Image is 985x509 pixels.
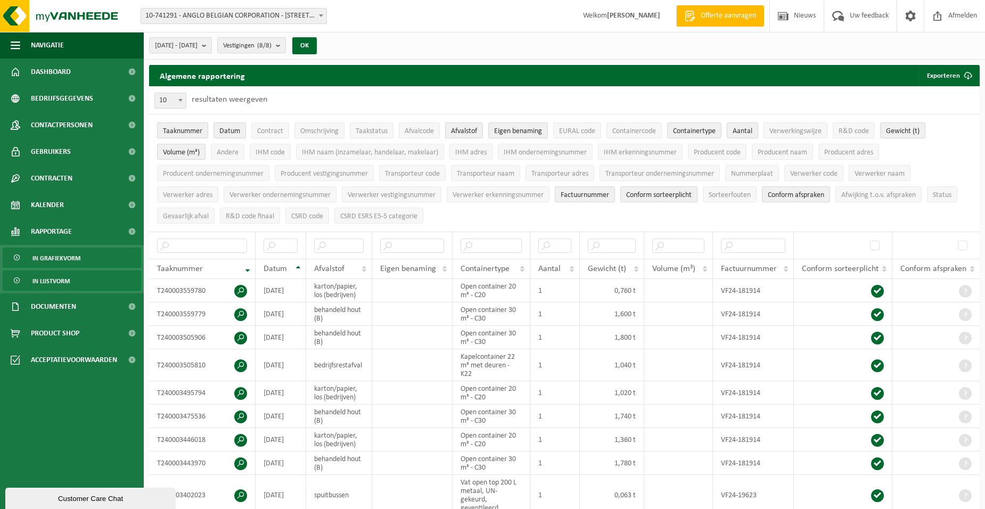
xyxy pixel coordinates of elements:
[163,149,200,157] span: Volume (m³)
[399,122,440,138] button: AfvalcodeAfvalcode: Activate to sort
[157,208,215,224] button: Gevaarlijk afval : Activate to sort
[758,149,807,157] span: Producent naam
[257,127,283,135] span: Contract
[155,93,186,108] span: 10
[31,112,93,138] span: Contactpersonen
[157,165,269,181] button: Producent ondernemingsnummerProducent ondernemingsnummer: Activate to sort
[163,191,212,199] span: Verwerker adres
[348,191,436,199] span: Verwerker vestigingsnummer
[835,186,922,202] button: Afwijking t.o.v. afsprakenAfwijking t.o.v. afspraken: Activate to sort
[149,279,256,302] td: T240003559780
[296,144,444,160] button: IHM naam (inzamelaar, handelaar, makelaar)IHM naam (inzamelaar, handelaar, makelaar): Activate to...
[598,144,683,160] button: IHM erkenningsnummerIHM erkenningsnummer: Activate to sort
[818,144,879,160] button: Producent adresProducent adres: Activate to sort
[713,302,794,326] td: VF24-181914
[727,122,758,138] button: AantalAantal: Activate to sort
[31,59,71,85] span: Dashboard
[725,165,779,181] button: NummerplaatNummerplaat: Activate to sort
[31,218,72,245] span: Rapportage
[841,191,916,199] span: Afwijking t.o.v. afspraken
[31,32,64,59] span: Navigatie
[580,405,644,428] td: 1,740 t
[538,265,561,273] span: Aantal
[626,191,692,199] span: Conform sorteerplicht
[31,85,93,112] span: Bedrijfsgegevens
[149,37,212,53] button: [DATE] - [DATE]
[306,302,372,326] td: behandeld hout (B)
[457,170,514,178] span: Transporteur naam
[340,212,417,220] span: CSRD ESRS E5-5 categorie
[281,170,368,178] span: Producent vestigingsnummer
[713,279,794,302] td: VF24-181914
[256,451,306,475] td: [DATE]
[149,381,256,405] td: T240003495794
[673,127,716,135] span: Containertype
[927,186,957,202] button: StatusStatus: Activate to sort
[752,144,813,160] button: Producent naamProducent naam: Activate to sort
[149,405,256,428] td: T240003475536
[559,127,595,135] span: EURAL code
[264,265,287,273] span: Datum
[580,451,644,475] td: 1,780 t
[449,144,492,160] button: IHM adresIHM adres: Activate to sort
[768,191,824,199] span: Conform afspraken
[606,122,662,138] button: ContainercodeContainercode: Activate to sort
[461,265,510,273] span: Containertype
[306,326,372,349] td: behandeld hout (B)
[163,212,209,220] span: Gevaarlijk afval
[3,270,141,291] a: In lijstvorm
[580,302,644,326] td: 1,600 t
[530,279,580,302] td: 1
[721,265,777,273] span: Factuurnummer
[192,95,267,104] label: resultaten weergeven
[918,65,979,86] button: Exporteren
[790,170,838,178] span: Verwerker code
[306,279,372,302] td: karton/papier, los (bedrijven)
[530,326,580,349] td: 1
[709,191,751,199] span: Sorteerfouten
[580,381,644,405] td: 1,020 t
[275,165,374,181] button: Producent vestigingsnummerProducent vestigingsnummer: Activate to sort
[302,149,438,157] span: IHM naam (inzamelaar, handelaar, makelaar)
[762,186,830,202] button: Conform afspraken : Activate to sort
[31,293,76,320] span: Documenten
[607,12,660,20] strong: [PERSON_NAME]
[250,144,291,160] button: IHM codeIHM code: Activate to sort
[217,149,239,157] span: Andere
[453,405,530,428] td: Open container 30 m³ - C30
[453,326,530,349] td: Open container 30 m³ - C30
[350,122,393,138] button: TaakstatusTaakstatus: Activate to sort
[530,381,580,405] td: 1
[526,165,594,181] button: Transporteur adresTransporteur adres: Activate to sort
[580,428,644,451] td: 1,360 t
[580,279,644,302] td: 0,760 t
[588,265,626,273] span: Gewicht (t)
[306,428,372,451] td: karton/papier, los (bedrijven)
[223,38,272,54] span: Vestigingen
[149,65,256,86] h2: Algemene rapportering
[219,127,240,135] span: Datum
[31,347,117,373] span: Acceptatievoorwaarden
[530,349,580,381] td: 1
[32,248,80,268] span: In grafiekvorm
[530,451,580,475] td: 1
[31,320,79,347] span: Product Shop
[256,302,306,326] td: [DATE]
[688,144,746,160] button: Producent codeProducent code: Activate to sort
[676,5,764,27] a: Offerte aanvragen
[379,165,446,181] button: Transporteur codeTransporteur code: Activate to sort
[849,165,910,181] button: Verwerker naamVerwerker naam: Activate to sort
[149,326,256,349] td: T240003505906
[713,451,794,475] td: VF24-181914
[453,451,530,475] td: Open container 30 m³ - C30
[149,349,256,381] td: T240003505810
[256,279,306,302] td: [DATE]
[451,127,477,135] span: Afvalstof
[5,486,178,509] iframe: chat widget
[713,381,794,405] td: VF24-181914
[933,191,951,199] span: Status
[141,9,326,23] span: 10-741291 - ANGLO BELGIAN CORPORATION - 9000 GENT, WIEDAUWKAAI 43
[380,265,436,273] span: Eigen benaming
[292,37,317,54] button: OK
[453,349,530,381] td: Kapelcontainer 22 m³ met deuren - K22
